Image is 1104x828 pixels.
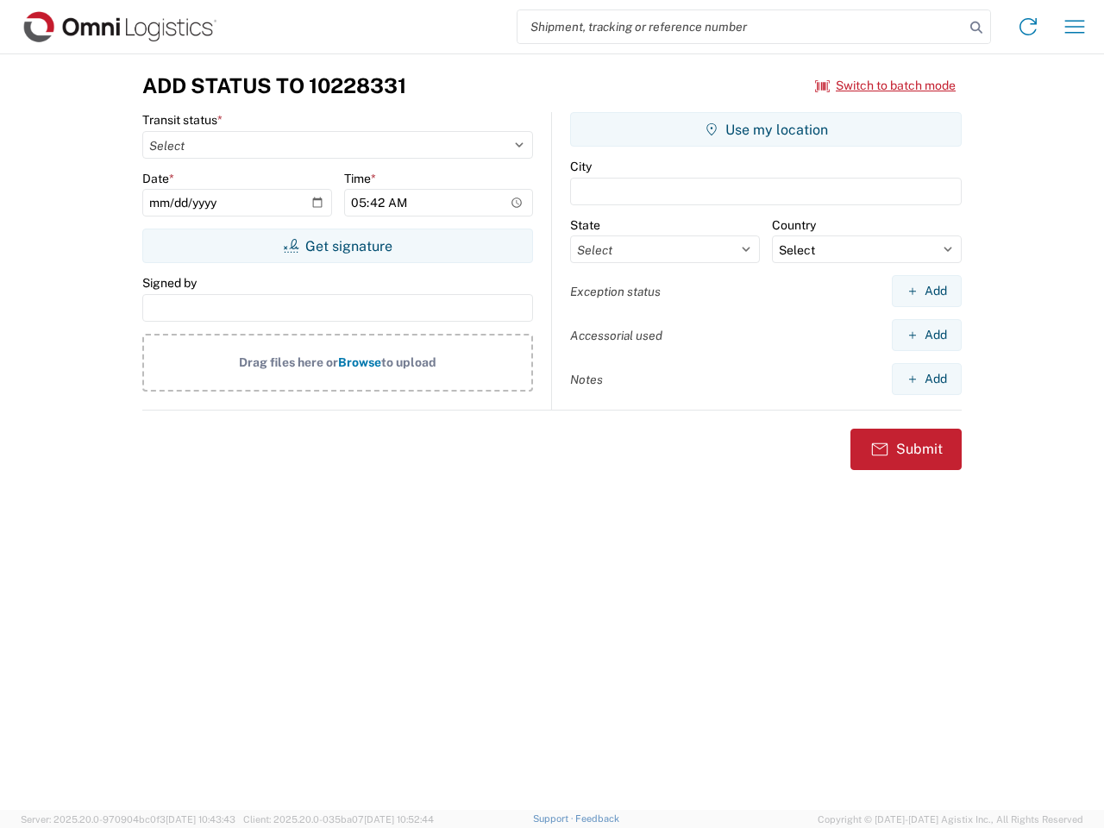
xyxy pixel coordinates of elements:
[570,112,962,147] button: Use my location
[344,171,376,186] label: Time
[892,275,962,307] button: Add
[772,217,816,233] label: Country
[142,73,406,98] h3: Add Status to 10228331
[575,813,619,824] a: Feedback
[239,355,338,369] span: Drag files here or
[142,112,223,128] label: Transit status
[570,217,600,233] label: State
[381,355,436,369] span: to upload
[570,284,661,299] label: Exception status
[570,372,603,387] label: Notes
[892,363,962,395] button: Add
[570,328,662,343] label: Accessorial used
[892,319,962,351] button: Add
[818,812,1083,827] span: Copyright © [DATE]-[DATE] Agistix Inc., All Rights Reserved
[850,429,962,470] button: Submit
[142,275,197,291] label: Signed by
[142,229,533,263] button: Get signature
[517,10,964,43] input: Shipment, tracking or reference number
[815,72,956,100] button: Switch to batch mode
[21,814,235,825] span: Server: 2025.20.0-970904bc0f3
[533,813,576,824] a: Support
[243,814,434,825] span: Client: 2025.20.0-035ba07
[570,159,592,174] label: City
[338,355,381,369] span: Browse
[166,814,235,825] span: [DATE] 10:43:43
[142,171,174,186] label: Date
[364,814,434,825] span: [DATE] 10:52:44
